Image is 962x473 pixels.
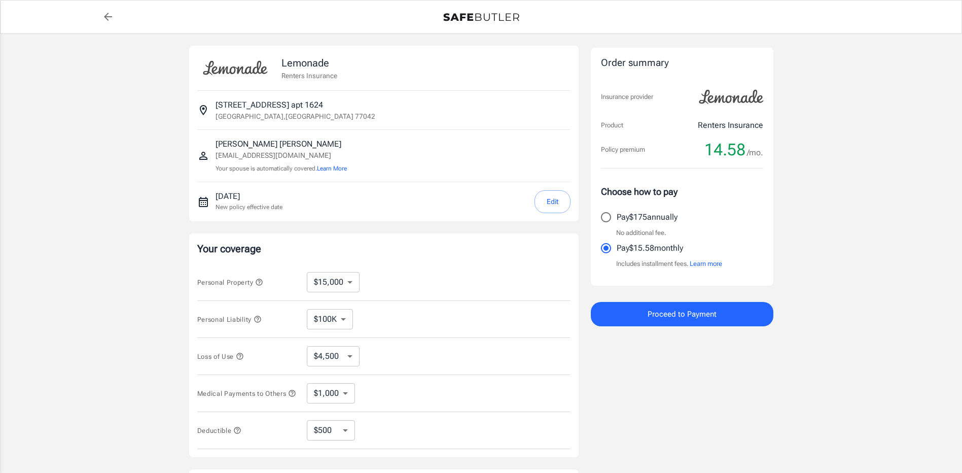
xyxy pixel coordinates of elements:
div: Order summary [601,56,763,71]
span: Proceed to Payment [648,308,717,321]
p: [STREET_ADDRESS] apt 1624 [216,99,323,111]
p: Your spouse is automatically covered. [216,164,347,174]
button: Loss of Use [197,350,244,362]
p: Lemonade [281,55,337,71]
span: Deductible [197,427,242,434]
p: Includes installment fees. [616,259,722,269]
a: back to quotes [98,7,118,27]
svg: New policy start date [197,196,209,208]
p: Insurance provider [601,92,653,102]
p: Your coverage [197,242,571,256]
img: Lemonade [197,54,273,82]
span: /mo. [747,146,763,160]
button: Deductible [197,424,242,436]
p: New policy effective date [216,202,282,212]
span: Medical Payments to Others [197,390,297,397]
button: Learn more [690,259,722,269]
span: Loss of Use [197,353,244,360]
button: Edit [535,190,571,213]
p: Policy premium [601,145,645,155]
p: Pay $15.58 monthly [617,242,683,254]
svg: Insured person [197,150,209,162]
button: Personal Liability [197,313,262,325]
p: Product [601,120,623,130]
p: [EMAIL_ADDRESS][DOMAIN_NAME] [216,150,347,161]
button: Learn More [317,164,347,173]
p: No additional fee. [616,228,666,238]
svg: Insured address [197,104,209,116]
button: Proceed to Payment [591,302,773,326]
p: [PERSON_NAME] [PERSON_NAME] [216,138,347,150]
p: Renters Insurance [698,119,763,131]
span: Personal Liability [197,316,262,323]
span: 14.58 [704,140,745,160]
p: [GEOGRAPHIC_DATA] , [GEOGRAPHIC_DATA] 77042 [216,111,375,121]
p: [DATE] [216,190,282,202]
button: Personal Property [197,276,263,288]
p: Pay $175 annually [617,211,678,223]
p: Renters Insurance [281,71,337,81]
p: Choose how to pay [601,185,763,198]
span: Personal Property [197,279,263,286]
button: Medical Payments to Others [197,387,297,399]
img: Back to quotes [443,13,519,21]
img: Lemonade [693,83,769,111]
